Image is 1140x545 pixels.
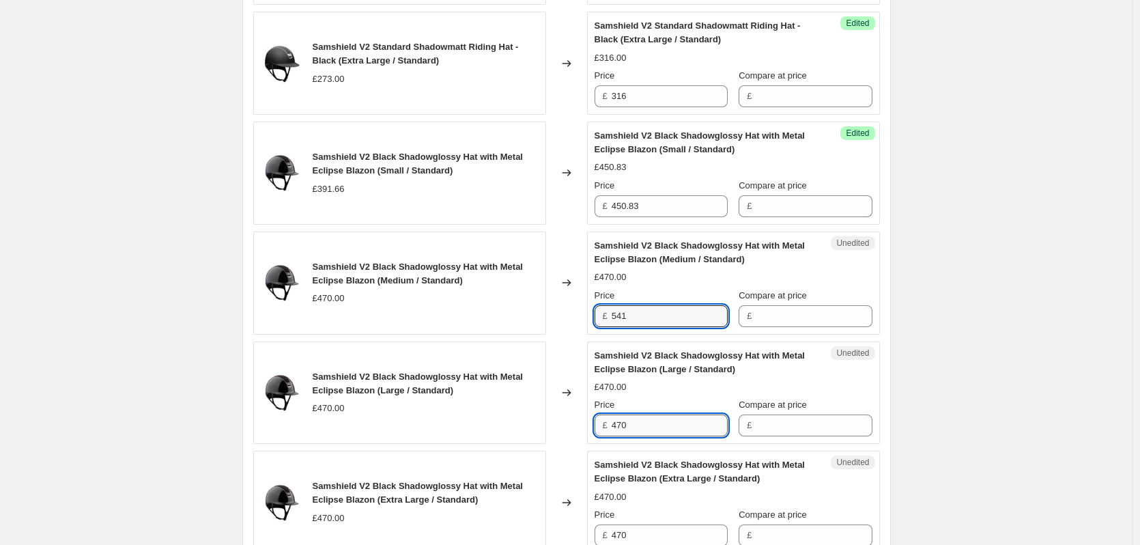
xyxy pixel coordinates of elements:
span: Samshield V2 Black Shadowglossy Hat with Metal Eclipse Blazon (Extra Large / Standard) [313,481,523,505]
div: £470.00 [313,292,345,305]
span: Samshield V2 Black Shadowglossy Hat with Metal Eclipse Blazon (Small / Standard) [313,152,523,176]
span: Edited [846,18,869,29]
span: £ [603,530,608,540]
div: £273.00 [313,72,345,86]
span: Compare at price [739,400,807,410]
span: Price [595,290,615,301]
span: £ [747,201,752,211]
span: Compare at price [739,509,807,520]
span: £ [603,201,608,211]
span: £ [747,530,752,540]
span: Unedited [836,457,869,468]
img: SS-V2-Glossy-Metal-Eclipse-1-min_80x.jpg [261,262,302,303]
span: Compare at price [739,70,807,81]
span: Samshield V2 Standard Shadowmatt Riding Hat - Black (Extra Large / Standard) [595,20,801,44]
span: Samshield V2 Black Shadowglossy Hat with Metal Eclipse Blazon (Medium / Standard) [595,240,805,264]
span: Samshield V2 Black Shadowglossy Hat with Metal Eclipse Blazon (Large / Standard) [313,372,523,395]
div: £470.00 [313,512,345,525]
span: Unedited [836,238,869,249]
div: £450.83 [595,160,627,174]
span: Price [595,70,615,81]
span: Compare at price [739,290,807,301]
div: £470.00 [595,380,627,394]
span: Samshield V2 Standard Shadowmatt Riding Hat - Black (Extra Large / Standard) [313,42,519,66]
span: £ [603,91,608,101]
span: Edited [846,128,869,139]
img: SH707_1_New-min_1_80x.jpg [261,43,302,84]
span: Samshield V2 Black Shadowglossy Hat with Metal Eclipse Blazon (Large / Standard) [595,350,805,374]
img: SS-V2-Glossy-Metal-Eclipse-1-min_80x.jpg [261,372,302,413]
span: Unedited [836,348,869,359]
img: SS-V2-Glossy-Metal-Eclipse-1-min_80x.jpg [261,482,302,523]
div: £316.00 [595,51,627,65]
span: Samshield V2 Black Shadowglossy Hat with Metal Eclipse Blazon (Extra Large / Standard) [595,460,805,484]
span: £ [747,420,752,430]
span: Samshield V2 Black Shadowglossy Hat with Metal Eclipse Blazon (Small / Standard) [595,130,805,154]
div: £391.66 [313,182,345,196]
div: £470.00 [595,490,627,504]
span: Price [595,400,615,410]
span: £ [747,311,752,321]
span: £ [603,311,608,321]
img: SS-V2-Glossy-Metal-Eclipse-1-min_80x.jpg [261,152,302,193]
div: £470.00 [595,270,627,284]
span: Price [595,180,615,191]
span: Price [595,509,615,520]
span: £ [603,420,608,430]
span: Compare at price [739,180,807,191]
span: £ [747,91,752,101]
span: Samshield V2 Black Shadowglossy Hat with Metal Eclipse Blazon (Medium / Standard) [313,262,523,285]
div: £470.00 [313,402,345,415]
